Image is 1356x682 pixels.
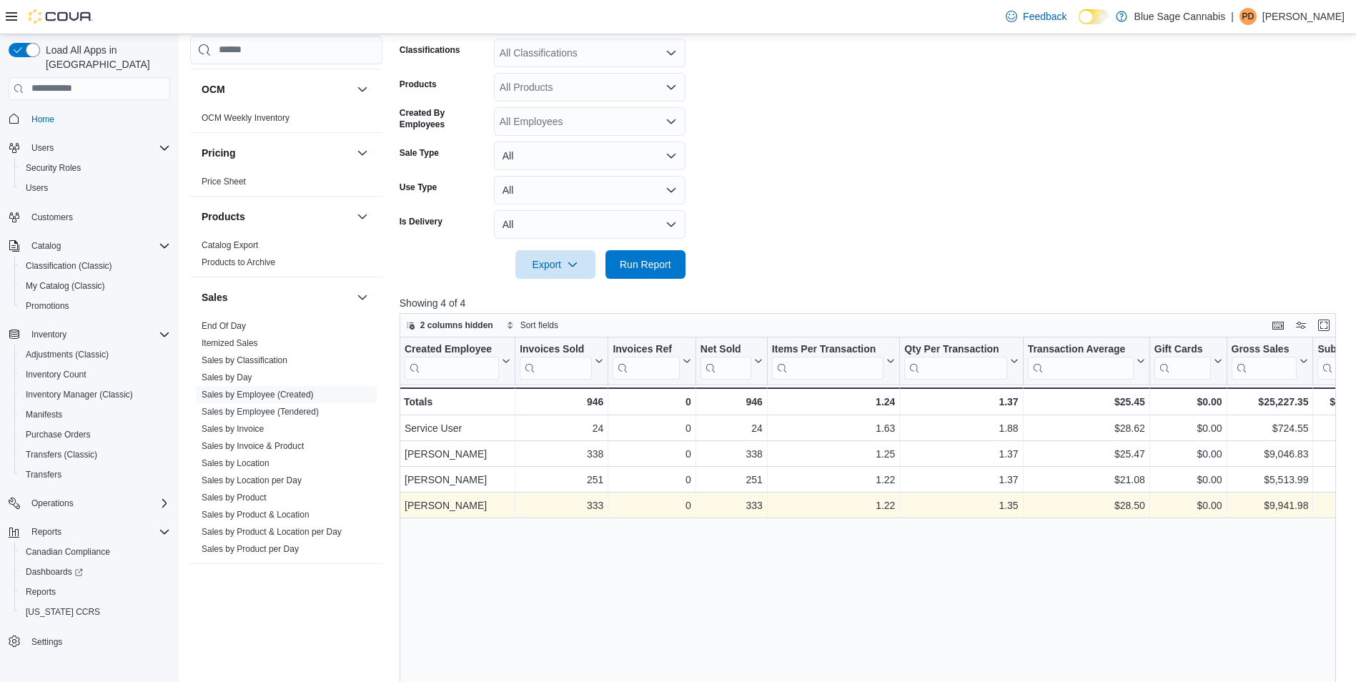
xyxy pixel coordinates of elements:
[14,158,176,178] button: Security Roles
[400,216,442,227] label: Is Delivery
[1231,8,1234,25] p: |
[20,466,67,483] a: Transfers
[26,523,67,540] button: Reports
[665,47,677,59] button: Open list of options
[26,209,79,226] a: Customers
[14,345,176,365] button: Adjustments (Classic)
[29,9,93,24] img: Cova
[26,469,61,480] span: Transfers
[520,445,603,463] div: 338
[515,250,595,279] button: Export
[20,386,139,403] a: Inventory Manager (Classic)
[20,179,170,197] span: Users
[1027,342,1133,379] div: Transaction Average
[400,182,437,193] label: Use Type
[202,355,287,366] span: Sales by Classification
[904,342,1006,379] div: Qty Per Transaction
[400,296,1346,310] p: Showing 4 of 4
[20,159,86,177] a: Security Roles
[202,239,258,251] span: Catalog Export
[772,420,896,437] div: 1.63
[613,497,691,514] div: 0
[26,111,60,128] a: Home
[14,445,176,465] button: Transfers (Classic)
[20,446,103,463] a: Transfers (Classic)
[1154,342,1211,379] div: Gift Card Sales
[202,338,258,348] a: Itemized Sales
[1239,8,1257,25] div: Parminder Dhillon
[40,43,170,71] span: Load All Apps in [GEOGRAPHIC_DATA]
[20,257,118,275] a: Classification (Classic)
[31,329,66,340] span: Inventory
[31,114,54,125] span: Home
[613,342,679,379] div: Invoices Ref
[1154,445,1222,463] div: $0.00
[354,289,371,306] button: Sales
[26,139,59,157] button: Users
[202,112,289,124] span: OCM Weekly Inventory
[202,209,351,224] button: Products
[20,446,170,463] span: Transfers (Classic)
[420,320,493,331] span: 2 columns hidden
[20,603,170,621] span: Washington CCRS
[202,475,302,485] a: Sales by Location per Day
[20,426,96,443] a: Purchase Orders
[613,393,691,410] div: 0
[20,297,170,315] span: Promotions
[1154,342,1222,379] button: Gift Cards
[405,342,510,379] button: Created Employee
[26,495,79,512] button: Operations
[26,389,133,400] span: Inventory Manager (Classic)
[405,445,510,463] div: [PERSON_NAME]
[202,257,275,268] span: Products to Archive
[494,142,686,170] button: All
[701,471,763,488] div: 251
[26,546,110,558] span: Canadian Compliance
[701,420,763,437] div: 24
[904,342,1018,379] button: Qty Per Transaction
[202,458,269,468] a: Sales by Location
[405,342,499,356] div: Created Employee
[20,563,89,580] a: Dashboards
[1231,342,1308,379] button: Gross Sales
[202,146,235,160] h3: Pricing
[202,390,314,400] a: Sales by Employee (Created)
[404,393,510,410] div: Totals
[1231,420,1308,437] div: $724.55
[14,425,176,445] button: Purchase Orders
[405,497,510,514] div: [PERSON_NAME]
[20,277,170,295] span: My Catalog (Classic)
[14,602,176,622] button: [US_STATE] CCRS
[26,300,69,312] span: Promotions
[1231,342,1297,379] div: Gross Sales
[1027,420,1144,437] div: $28.62
[904,393,1018,410] div: 1.37
[1154,420,1222,437] div: $0.00
[405,342,499,379] div: Created Employee
[701,342,751,379] div: Net Sold
[20,366,170,383] span: Inventory Count
[202,82,351,97] button: OCM
[14,385,176,405] button: Inventory Manager (Classic)
[202,355,287,365] a: Sales by Classification
[665,81,677,93] button: Open list of options
[202,526,342,538] span: Sales by Product & Location per Day
[494,210,686,239] button: All
[20,257,170,275] span: Classification (Classic)
[1027,471,1144,488] div: $21.08
[202,543,299,555] span: Sales by Product per Day
[613,342,691,379] button: Invoices Ref
[26,237,170,254] span: Catalog
[202,82,225,97] h3: OCM
[1231,393,1308,410] div: $25,227.35
[400,147,439,159] label: Sale Type
[1315,317,1332,334] button: Enter fullscreen
[20,563,170,580] span: Dashboards
[1000,2,1072,31] a: Feedback
[701,342,763,379] button: Net Sold
[701,497,763,514] div: 333
[202,257,275,267] a: Products to Archive
[613,342,679,356] div: Invoices Ref
[20,406,170,423] span: Manifests
[1027,497,1144,514] div: $28.50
